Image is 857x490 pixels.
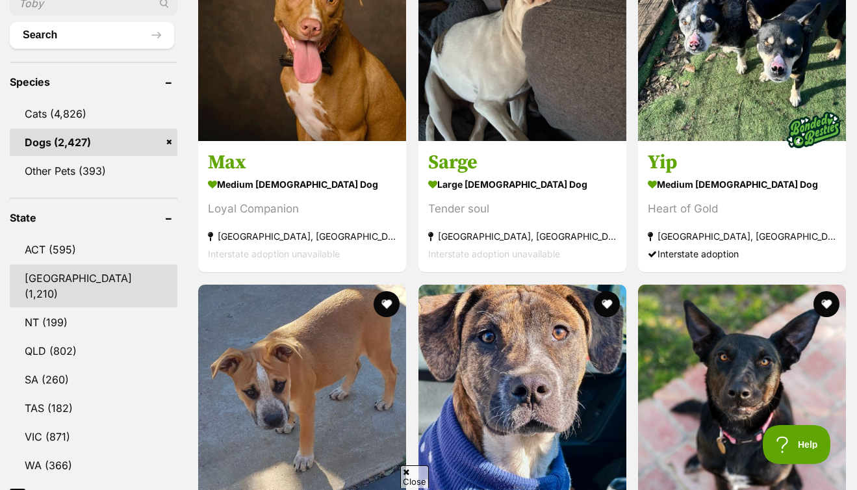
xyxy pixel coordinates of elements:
[648,150,836,175] h3: Yip
[813,291,839,317] button: favourite
[10,100,177,127] a: Cats (4,826)
[208,227,396,245] strong: [GEOGRAPHIC_DATA], [GEOGRAPHIC_DATA]
[763,425,831,464] iframe: Help Scout Beacon - Open
[10,22,174,48] button: Search
[648,227,836,245] strong: [GEOGRAPHIC_DATA], [GEOGRAPHIC_DATA]
[428,175,617,194] strong: large [DEMOGRAPHIC_DATA] Dog
[418,140,626,272] a: Sarge large [DEMOGRAPHIC_DATA] Dog Tender soul [GEOGRAPHIC_DATA], [GEOGRAPHIC_DATA] Interstate ad...
[648,245,836,263] div: Interstate adoption
[10,236,177,263] a: ACT (595)
[198,140,406,272] a: Max medium [DEMOGRAPHIC_DATA] Dog Loyal Companion [GEOGRAPHIC_DATA], [GEOGRAPHIC_DATA] Interstate...
[374,291,400,317] button: favourite
[593,291,619,317] button: favourite
[10,212,177,224] header: State
[428,248,560,259] span: Interstate adoption unavailable
[428,200,617,218] div: Tender soul
[10,366,177,393] a: SA (260)
[428,227,617,245] strong: [GEOGRAPHIC_DATA], [GEOGRAPHIC_DATA]
[781,97,846,162] img: bonded besties
[10,76,177,88] header: Species
[10,309,177,336] a: NT (199)
[10,264,177,307] a: [GEOGRAPHIC_DATA] (1,210)
[208,248,340,259] span: Interstate adoption unavailable
[638,140,846,272] a: Yip medium [DEMOGRAPHIC_DATA] Dog Heart of Gold [GEOGRAPHIC_DATA], [GEOGRAPHIC_DATA] Interstate a...
[400,465,429,488] span: Close
[428,150,617,175] h3: Sarge
[648,175,836,194] strong: medium [DEMOGRAPHIC_DATA] Dog
[10,337,177,365] a: QLD (802)
[10,452,177,479] a: WA (366)
[10,129,177,156] a: Dogs (2,427)
[208,150,396,175] h3: Max
[10,157,177,185] a: Other Pets (393)
[648,200,836,218] div: Heart of Gold
[208,175,396,194] strong: medium [DEMOGRAPHIC_DATA] Dog
[10,394,177,422] a: TAS (182)
[10,423,177,450] a: VIC (871)
[208,200,396,218] div: Loyal Companion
